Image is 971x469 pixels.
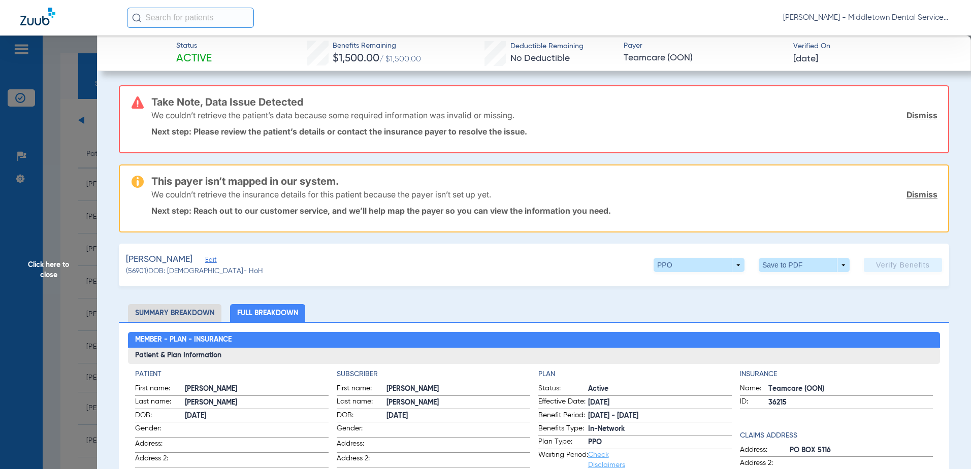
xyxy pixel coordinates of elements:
[176,52,212,66] span: Active
[588,437,732,448] span: PPO
[128,348,941,364] h3: Patient & Plan Information
[337,453,386,467] span: Address 2:
[386,397,530,408] span: [PERSON_NAME]
[740,430,933,441] h4: Claims Address
[538,437,588,449] span: Plan Type:
[135,396,185,409] span: Last name:
[132,176,144,188] img: warning-icon
[768,397,933,408] span: 36215
[740,445,790,457] span: Address:
[333,41,421,51] span: Benefits Remaining
[185,411,329,421] span: [DATE]
[790,445,933,456] span: PO BOX 5116
[20,8,55,25] img: Zuub Logo
[135,423,185,437] span: Gender:
[793,41,954,52] span: Verified On
[151,110,514,120] p: We couldn’t retrieve the patient’s data because some required information was invalid or missing.
[386,411,530,421] span: [DATE]
[337,439,386,452] span: Address:
[783,13,951,23] span: [PERSON_NAME] - Middletown Dental Services
[126,266,263,277] span: (56901) DOB: [DEMOGRAPHIC_DATA] - HoH
[538,410,588,422] span: Benefit Period:
[135,383,185,395] span: First name:
[151,126,937,137] p: Next step: Please review the patient’s details or contact the insurance payer to resolve the issue.
[151,189,491,199] p: We couldn’t retrieve the insurance details for this patient because the payer isn’t set up yet.
[588,424,732,434] span: In-Network
[135,369,329,380] h4: Patient
[176,41,212,51] span: Status
[588,384,732,394] span: Active
[337,410,386,422] span: DOB:
[205,256,214,266] span: Edit
[654,258,745,272] button: PPO
[588,411,732,421] span: [DATE] - [DATE]
[538,369,732,380] h4: Plan
[538,423,588,435] span: Benefits Type:
[135,439,185,452] span: Address:
[337,383,386,395] span: First name:
[624,52,785,64] span: Teamcare (OON)
[333,53,379,64] span: $1,500.00
[907,110,937,120] a: Dismiss
[151,97,937,107] h3: Take Note, Data Issue Detected
[185,397,329,408] span: [PERSON_NAME]
[135,410,185,422] span: DOB:
[132,13,141,22] img: Search Icon
[128,304,221,322] li: Summary Breakdown
[337,423,386,437] span: Gender:
[151,206,937,216] p: Next step: Reach out to our customer service, and we’ll help map the payer so you can view the in...
[588,451,625,468] a: Check Disclaimers
[151,176,937,186] h3: This payer isn’t mapped in our system.
[128,332,941,348] h2: Member - Plan - Insurance
[126,253,192,266] span: [PERSON_NAME]
[759,258,850,272] button: Save to PDF
[386,384,530,394] span: [PERSON_NAME]
[132,96,144,109] img: error-icon
[135,453,185,467] span: Address 2:
[538,396,588,409] span: Effective Date:
[337,369,530,380] h4: Subscriber
[920,420,971,469] iframe: Chat Widget
[740,369,933,380] h4: Insurance
[588,397,732,408] span: [DATE]
[337,396,386,409] span: Last name:
[538,383,588,395] span: Status:
[907,189,937,199] a: Dismiss
[127,8,254,28] input: Search for patients
[740,396,768,409] span: ID:
[740,383,768,395] span: Name:
[510,41,584,52] span: Deductible Remaining
[230,304,305,322] li: Full Breakdown
[793,53,818,65] span: [DATE]
[624,41,785,51] span: Payer
[379,55,421,63] span: / $1,500.00
[185,384,329,394] span: [PERSON_NAME]
[510,54,570,63] span: No Deductible
[768,384,933,394] span: Teamcare (OON)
